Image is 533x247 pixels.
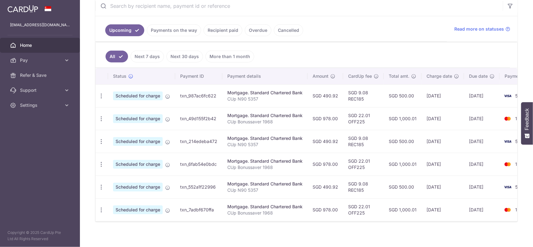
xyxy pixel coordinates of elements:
[227,181,303,187] div: Mortgage. Standard Chartered Bank
[464,130,500,153] td: [DATE]
[343,198,384,221] td: SGD 22.01 OFF225
[348,73,372,79] span: CardUp fee
[384,175,422,198] td: SGD 500.00
[343,153,384,175] td: SGD 22.01 OFF225
[308,84,343,107] td: SGD 490.92
[384,198,422,221] td: SGD 1,000.01
[389,73,409,79] span: Total amt.
[227,112,303,119] div: Mortgage. Standard Chartered Bank
[10,22,70,28] p: [EMAIL_ADDRESS][DOMAIN_NAME]
[175,198,222,221] td: txn_7adbf670ffa
[175,130,222,153] td: txn_214edeba472
[515,139,526,144] span: 5357
[106,51,128,62] a: All
[422,130,464,153] td: [DATE]
[384,153,422,175] td: SGD 1,000.01
[343,130,384,153] td: SGD 9.08 REC185
[521,102,533,145] button: Feedback - Show survey
[20,87,61,93] span: Support
[20,57,61,63] span: Pay
[501,183,514,191] img: Bank Card
[343,175,384,198] td: SGD 9.08 REC185
[113,114,163,123] span: Scheduled for charge
[20,42,61,48] span: Home
[515,207,526,212] span: 1968
[313,73,328,79] span: Amount
[175,84,222,107] td: txn_987ac6fc622
[113,205,163,214] span: Scheduled for charge
[464,84,500,107] td: [DATE]
[454,26,510,32] a: Read more on statuses
[227,164,303,170] p: CUp Bonussaver 1968
[422,107,464,130] td: [DATE]
[308,198,343,221] td: SGD 978.00
[422,175,464,198] td: [DATE]
[464,107,500,130] td: [DATE]
[464,198,500,221] td: [DATE]
[501,161,514,168] img: Bank Card
[343,107,384,130] td: SGD 22.01 OFF225
[464,153,500,175] td: [DATE]
[222,68,308,84] th: Payment details
[308,153,343,175] td: SGD 978.00
[427,73,452,79] span: Charge date
[501,115,514,122] img: Bank Card
[14,4,27,10] span: Help
[384,84,422,107] td: SGD 500.00
[524,108,530,130] span: Feedback
[227,158,303,164] div: Mortgage. Standard Chartered Bank
[469,73,488,79] span: Due date
[175,153,222,175] td: txn_6fab54e0bdc
[227,119,303,125] p: CUp Bonussaver 1968
[113,183,163,191] span: Scheduled for charge
[105,24,144,36] a: Upcoming
[515,93,526,98] span: 5357
[501,92,514,100] img: Bank Card
[515,184,526,190] span: 5357
[113,160,163,169] span: Scheduled for charge
[454,26,504,32] span: Read more on statuses
[227,204,303,210] div: Mortgage. Standard Chartered Bank
[227,210,303,216] p: CUp Bonussaver 1968
[245,24,271,36] a: Overdue
[131,51,164,62] a: Next 7 days
[515,116,526,121] span: 1968
[204,24,242,36] a: Recipient paid
[501,138,514,145] img: Bank Card
[384,107,422,130] td: SGD 1,000.01
[227,141,303,148] p: CUp N90 5357
[274,24,303,36] a: Cancelled
[7,5,38,12] img: CardUp
[422,198,464,221] td: [DATE]
[113,137,163,146] span: Scheduled for charge
[227,90,303,96] div: Mortgage. Standard Chartered Bank
[205,51,254,62] a: More than 1 month
[175,107,222,130] td: txn_49d155f2b42
[422,153,464,175] td: [DATE]
[20,102,61,108] span: Settings
[147,24,201,36] a: Payments on the way
[227,135,303,141] div: Mortgage. Standard Chartered Bank
[343,84,384,107] td: SGD 9.08 REC185
[175,68,222,84] th: Payment ID
[113,91,163,100] span: Scheduled for charge
[515,161,526,167] span: 1968
[227,96,303,102] p: CUp N90 5357
[308,175,343,198] td: SGD 490.92
[20,72,61,78] span: Refer & Save
[308,130,343,153] td: SGD 490.92
[175,175,222,198] td: txn_552a1f22996
[113,73,126,79] span: Status
[166,51,203,62] a: Next 30 days
[308,107,343,130] td: SGD 978.00
[384,130,422,153] td: SGD 500.00
[501,206,514,214] img: Bank Card
[464,175,500,198] td: [DATE]
[422,84,464,107] td: [DATE]
[227,187,303,193] p: CUp N90 5357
